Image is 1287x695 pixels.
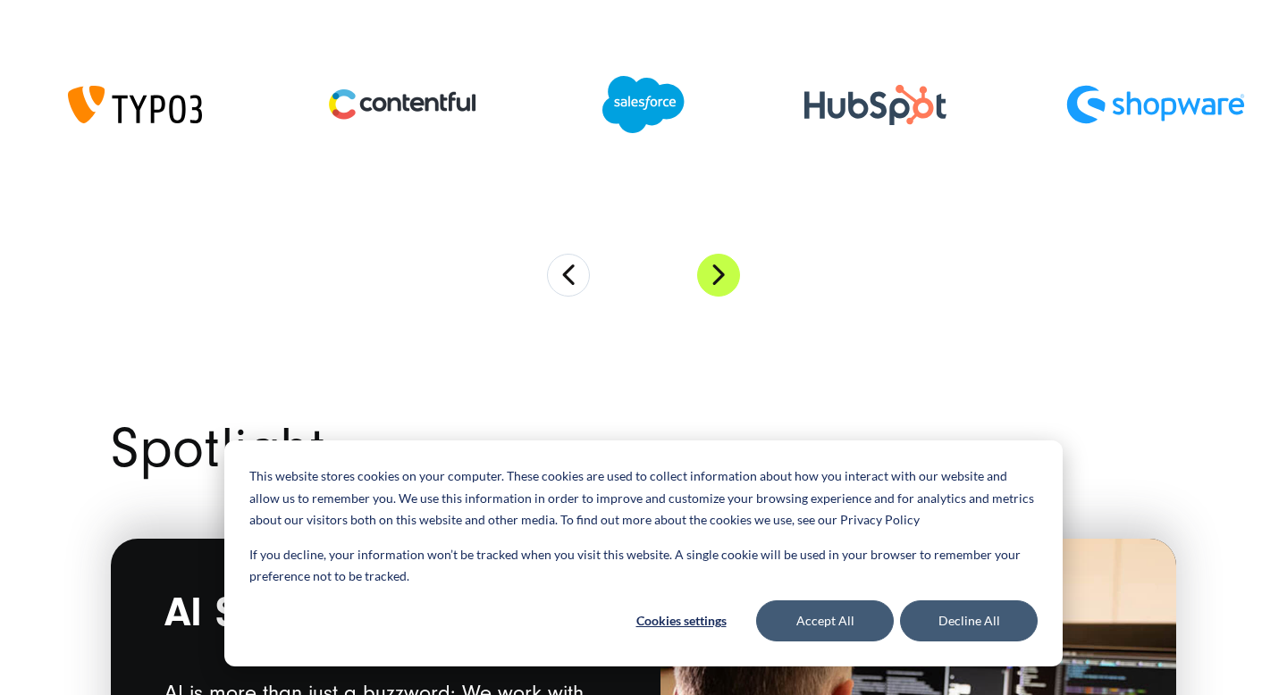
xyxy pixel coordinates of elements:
button: Accept All [756,600,894,641]
img: TYPO3 Gold Memeber Agency - Digital Agency fpr TYPO3 CMS Development SUNZINET [68,86,202,123]
img: HubSpot Gold Partner Agency - Digital Agency SUNZINET [804,85,946,125]
p: This website stores cookies on your computer. These cookies are used to collect information about... [249,465,1038,532]
button: Next [697,254,740,297]
div: Cookie banner [224,440,1063,666]
button: Previous [547,254,590,297]
h2: AI Solutions [164,592,607,643]
h2: Spotlight [111,422,1176,476]
p: If you decline, your information won’t be tracked when you visit this website. A single cookie wi... [249,544,1038,588]
img: Contentful Partner Agency - Digtial Agency for headless CMS Development SUNZINET [322,74,483,135]
img: Salesforce Partner Agency - Digital Agency SUNZINET [602,76,685,133]
button: Cookies settings [612,600,750,641]
img: Shopware Partner Agency - E-commerce Agency SUNZINET [1066,85,1245,124]
button: Decline All [900,600,1038,641]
